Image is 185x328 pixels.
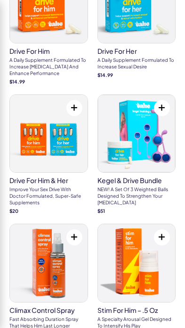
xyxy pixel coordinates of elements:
[97,48,176,54] h3: drive for her
[9,94,88,215] a: drive for him & herdrive for him & herImprove your sex drive with doctor formulated, super-safe s...
[98,224,176,302] img: Stim For Him – .5 oz
[97,72,113,78] strong: $ 14.99
[10,95,88,173] img: drive for him & her
[9,208,18,214] strong: $ 20
[97,57,176,70] p: A daily supplement formulated to increase sexual desire
[97,307,176,313] h3: Stim For Him – .5 oz
[98,95,176,173] img: Kegel & Drive Bundle
[97,94,176,215] a: Kegel & Drive BundleKegel & Drive BundleNEW! A set of 3 weighted balls designed to strengthen you...
[9,57,88,76] p: A daily supplement formulated to increase [MEDICAL_DATA] and enhance performance
[9,307,88,313] h3: Climax Control Spray
[9,177,88,184] h3: drive for him & her
[9,48,88,54] h3: drive for him
[97,208,105,214] strong: $ 51
[10,224,88,302] img: Climax Control Spray
[97,186,176,206] p: NEW! A set of 3 weighted balls designed to strengthen your [MEDICAL_DATA]
[97,177,176,184] h3: Kegel & Drive Bundle
[9,79,25,84] strong: $ 14.99
[9,186,88,206] p: Improve your sex drive with doctor formulated, super-safe supplements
